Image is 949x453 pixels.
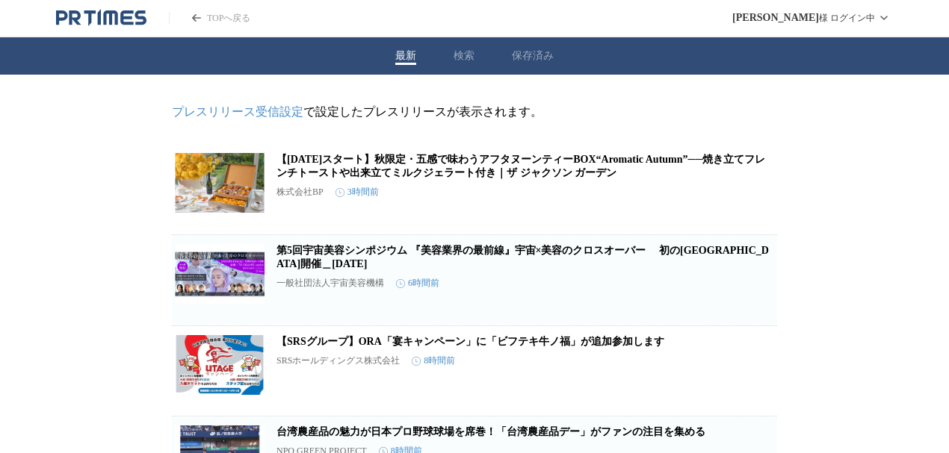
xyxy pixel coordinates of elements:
button: 検索 [454,49,474,63]
img: 【SRSグループ】ORA「宴キャンペーン」に「ビフテキ牛ノ福」が追加参加します [175,335,265,395]
button: 保存済み [512,49,554,63]
a: プレスリリース受信設定 [172,105,303,118]
a: 【[DATE]スタート】秋限定・五感で味わうアフタヌーンティーBOX“Aromatic Autumn”──焼き立てフレンチトーストや出来立てミルクジェラート付き｜ザ ジャクソン ガーデン [276,154,765,178]
img: 【9月2日（火）スタート】秋限定・五感で味わうアフタヌーンティーBOX“Aromatic Autumn”──焼き立てフレンチトーストや出来立てミルクジェラート付き｜ザ ジャクソン ガーデン [175,153,265,213]
a: PR TIMESのトップページはこちら [169,12,250,25]
p: SRSホールディングス株式会社 [276,354,400,367]
p: 一般社団法人宇宙美容機構 [276,277,384,290]
time: 8時間前 [412,354,455,367]
p: で設定したプレスリリースが表示されます。 [172,104,777,120]
a: 【SRSグループ】ORA「宴キャンペーン」に「ビフテキ牛ノ福」が追加参加します [276,336,664,347]
a: 第5回宇宙美容シンポジウム 『美容業界の最前線』宇宙×美容のクロスオーバー 初の[GEOGRAPHIC_DATA]開催＿[DATE] [276,245,769,269]
time: 3時間前 [336,186,379,199]
img: 第5回宇宙美容シンポジウム 『美容業界の最前線』宇宙×美容のクロスオーバー 初の大阪で開催＿2025年9月16日（火） [175,244,265,304]
a: 台湾農産品の魅力が日本プロ野球球場を席巻！「台湾農産品デー」がファンの注目を集める [276,426,705,437]
a: PR TIMESのトップページはこちら [56,9,146,27]
button: 最新 [395,49,416,63]
time: 6時間前 [396,277,439,290]
p: 株式会社BP [276,186,324,199]
span: [PERSON_NAME] [732,12,819,24]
